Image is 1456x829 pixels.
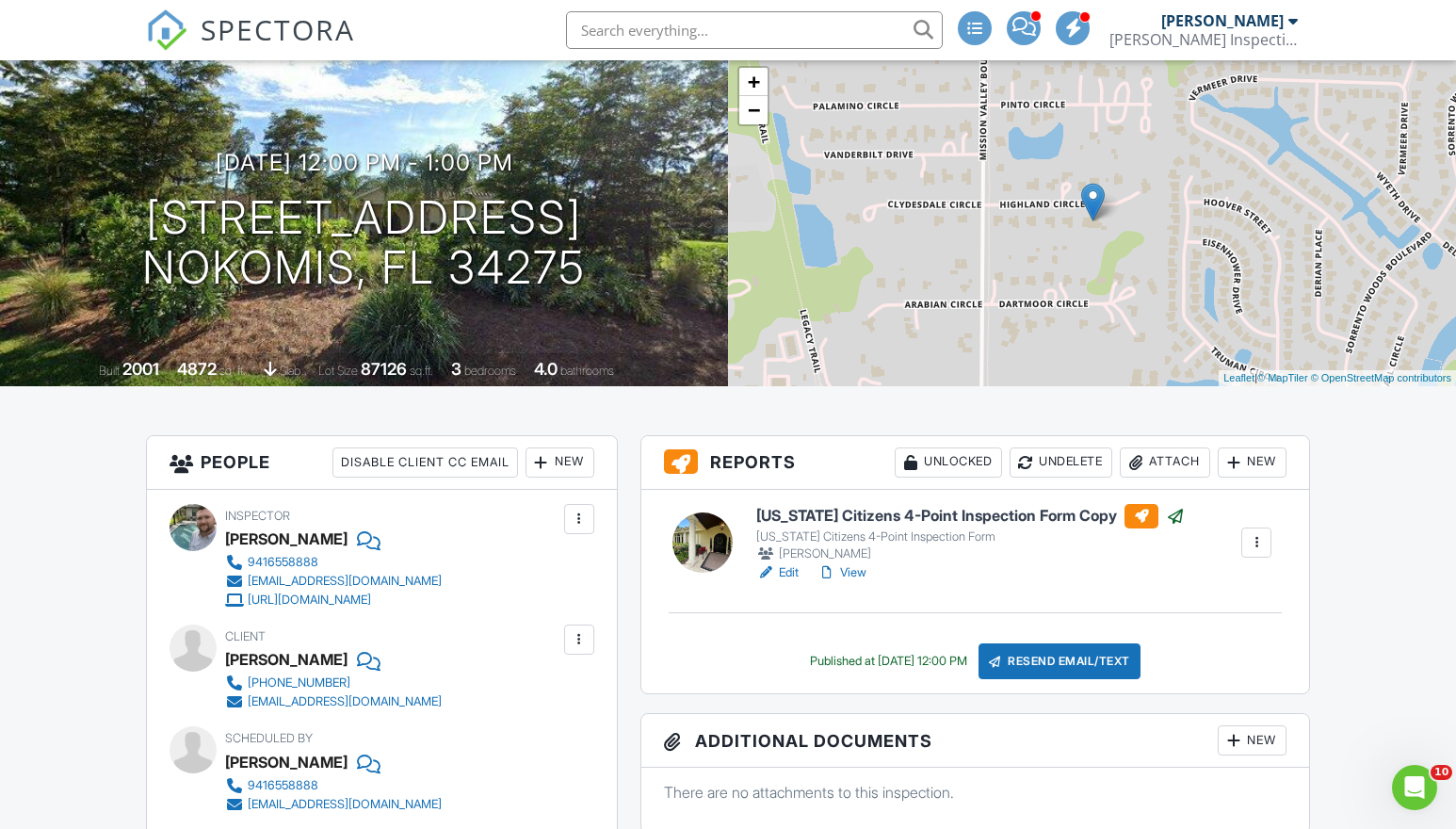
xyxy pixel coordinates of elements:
[1431,765,1452,780] span: 10
[225,795,442,814] a: [EMAIL_ADDRESS][DOMAIN_NAME]
[225,748,348,776] div: [PERSON_NAME]
[248,797,442,812] div: [EMAIL_ADDRESS][DOMAIN_NAME]
[1392,765,1437,810] iframe: Intercom live chat
[248,593,371,608] div: [URL][DOMAIN_NAME]
[225,692,442,711] a: [EMAIL_ADDRESS][DOMAIN_NAME]
[817,563,866,582] a: View
[756,545,1185,563] div: [PERSON_NAME]
[225,674,442,692] a: [PHONE_NUMBER]
[361,359,407,379] div: 87126
[664,782,1286,803] p: There are no attachments to this inspection.
[225,591,442,610] a: [URL][DOMAIN_NAME]
[410,364,433,378] span: sq.ft.
[560,364,614,378] span: bathrooms
[739,96,768,124] a: Zoom out
[225,731,313,745] span: Scheduled By
[225,776,442,795] a: 9416558888
[280,364,300,378] span: slab
[1218,447,1286,478] div: New
[225,629,266,643] span: Client
[1311,372,1451,383] a: © OpenStreetMap contributors
[641,436,1309,490] h3: Reports
[756,504,1185,564] a: [US_STATE] Citizens 4-Point Inspection Form Copy [US_STATE] Citizens 4-Point Inspection Form [PER...
[641,714,1309,768] h3: Additional Documents
[739,68,768,96] a: Zoom in
[216,150,513,175] h3: [DATE] 12:00 pm - 1:00 pm
[248,555,318,570] div: 9416558888
[810,654,967,669] div: Published at [DATE] 12:00 PM
[177,359,217,379] div: 4872
[99,364,120,378] span: Built
[248,574,442,589] div: [EMAIL_ADDRESS][DOMAIN_NAME]
[464,364,516,378] span: bedrooms
[201,9,355,49] span: SPECTORA
[248,675,350,691] div: [PHONE_NUMBER]
[248,694,442,709] div: [EMAIL_ADDRESS][DOMAIN_NAME]
[451,359,461,379] div: 3
[219,364,246,378] span: sq. ft.
[122,359,159,379] div: 2001
[1257,372,1308,383] a: © MapTiler
[1109,30,1298,49] div: Kelting Inspections & Services
[895,447,1002,478] div: Unlocked
[979,643,1141,679] div: Resend Email/Text
[1223,372,1254,383] a: Leaflet
[1218,725,1286,756] div: New
[146,9,187,51] img: The Best Home Inspection Software - Spectora
[1219,370,1456,386] div: |
[225,509,290,523] span: Inspector
[248,778,318,793] div: 9416558888
[1010,447,1112,478] div: Undelete
[225,525,348,553] div: [PERSON_NAME]
[146,25,355,65] a: SPECTORA
[756,504,1185,528] h6: [US_STATE] Citizens 4-Point Inspection Form Copy
[147,436,617,490] h3: People
[526,447,594,478] div: New
[332,447,518,478] div: Disable Client CC Email
[142,193,586,293] h1: [STREET_ADDRESS] Nokomis, FL 34275
[225,572,442,591] a: [EMAIL_ADDRESS][DOMAIN_NAME]
[1161,11,1284,30] div: [PERSON_NAME]
[225,553,442,572] a: 9416558888
[566,11,943,49] input: Search everything...
[318,364,358,378] span: Lot Size
[756,529,1185,545] div: [US_STATE] Citizens 4-Point Inspection Form
[225,645,348,674] div: [PERSON_NAME]
[756,563,799,582] a: Edit
[1120,447,1210,478] div: Attach
[534,359,558,379] div: 4.0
